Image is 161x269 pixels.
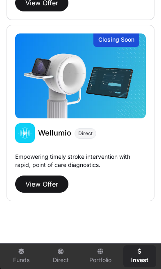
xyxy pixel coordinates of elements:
[5,245,38,267] a: Funds
[120,230,161,269] iframe: Chat Widget
[44,245,77,267] a: Direct
[78,130,93,137] span: Direct
[38,128,71,138] a: Wellumio
[15,33,146,118] a: WellumioClosing Soon
[15,123,35,143] img: Wellumio
[38,129,71,137] span: Wellumio
[15,33,146,118] img: Wellumio
[93,33,139,47] div: Closing Soon
[15,176,68,193] button: View Offer
[15,153,146,172] p: Empowering timely stroke intervention with rapid, point of care diagnostics.
[84,245,117,267] a: Portfolio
